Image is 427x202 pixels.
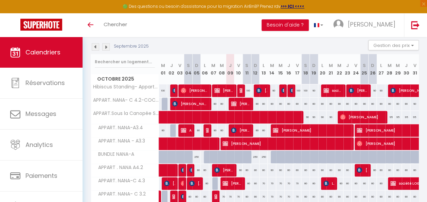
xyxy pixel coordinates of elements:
abbr: D [253,62,257,69]
th: 08 [217,54,226,84]
strong: >>> ICI <<<< [281,3,304,9]
div: 90 [377,84,385,97]
button: Besoin d'aide ? [262,19,309,31]
span: [PERSON_NAME] [357,164,368,176]
div: 80 [192,124,201,137]
img: ... [333,19,343,30]
span: [PERSON_NAME] [231,97,250,110]
span: [PERSON_NAME] [290,84,292,97]
span: Hibiscus Standing- Appartement Cosy [92,84,160,89]
abbr: S [245,62,248,69]
div: 90 [369,84,377,97]
abbr: L [321,62,323,69]
th: 31 [410,54,419,84]
span: [PERSON_NAME] [349,84,368,97]
abbr: J [405,62,408,69]
div: 80 [260,98,268,110]
abbr: M [211,62,215,69]
th: 29 [394,54,402,84]
div: 80 [276,164,285,176]
div: 80 [410,164,419,176]
abbr: D [312,62,316,69]
div: 80 [192,164,201,176]
th: 13 [260,54,268,84]
abbr: M [278,62,282,69]
th: 18 [301,54,310,84]
div: 80 [335,98,343,110]
th: 27 [377,54,385,84]
th: 22 [335,54,343,84]
div: 70 [260,177,268,190]
div: 80 [310,164,318,176]
div: 80 [268,98,276,110]
span: APPART. NANA- C 3.2 [92,190,147,198]
div: 80 [369,177,377,190]
th: 02 [167,54,176,84]
div: 80 [251,177,260,190]
th: 16 [285,54,293,84]
th: 07 [209,54,218,84]
abbr: D [371,62,374,69]
div: 70 [293,177,302,190]
div: 80 [326,164,335,176]
abbr: M [161,62,165,69]
div: 100 [159,84,167,97]
span: APPART.Sous la Canopée Standing [92,111,160,116]
div: 80 [385,164,394,176]
span: Calendriers [25,48,60,56]
span: [PERSON_NAME] [206,124,209,137]
div: 80 [394,164,402,176]
div: 80 [360,177,369,190]
div: 80 [402,98,410,110]
th: 19 [310,54,318,84]
span: [PERSON_NAME] [348,20,395,29]
div: 80 [276,98,285,110]
th: 09 [226,54,234,84]
div: 80 [360,98,369,110]
th: 17 [293,54,302,84]
div: 80 [301,98,310,110]
div: 90 [410,98,419,110]
div: 90 [268,84,276,97]
div: 80 [251,124,260,137]
span: [PERSON_NAME] [340,111,384,123]
th: 26 [369,54,377,84]
div: 80 [343,164,352,176]
abbr: M [337,62,341,69]
span: [PERSON_NAME] [239,84,242,97]
abbr: V [237,62,240,69]
div: 70 [268,177,276,190]
span: Chercher [104,21,127,28]
div: 80 [285,98,293,110]
div: 80 [377,164,385,176]
span: APPART. NANA - A3.3 [92,137,147,145]
th: 23 [343,54,352,84]
div: 80 [159,124,167,137]
abbr: J [229,62,231,69]
div: 90 [310,84,318,97]
div: 80 [318,98,327,110]
abbr: L [204,62,206,69]
span: APPART. NANA-A3.4 [92,124,145,132]
span: [PERSON_NAME] [172,84,175,97]
th: 05 [192,54,201,84]
span: [PERSON_NAME] [189,164,192,176]
th: 25 [360,54,369,84]
abbr: M [329,62,333,69]
abbr: S [186,62,190,69]
img: logout [411,21,420,29]
abbr: L [263,62,265,69]
div: 80 [343,177,352,190]
div: 80 [335,164,343,176]
span: [PERSON_NAME] [223,137,348,150]
span: [PERSON_NAME] [172,97,208,110]
span: Messages [25,110,56,118]
div: 80 [335,177,343,190]
span: [PERSON_NAME] [231,124,250,137]
span: [PERSON_NAME] [256,84,267,97]
div: 250 [251,151,260,163]
abbr: M [396,62,400,69]
th: 04 [184,54,193,84]
span: [PERSON_NAME] [189,177,200,190]
div: 80 [260,164,268,176]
